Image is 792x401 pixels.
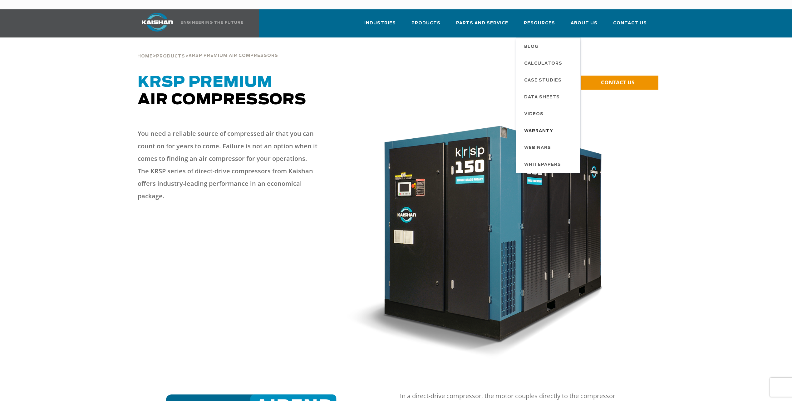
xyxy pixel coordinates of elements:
a: Resources [524,15,555,36]
span: Case Studies [524,75,562,86]
span: Contact Us [613,20,647,27]
a: Home [137,53,153,59]
a: Videos [518,105,580,122]
a: Products [156,53,185,59]
span: Calculators [524,58,562,69]
span: KRSP Premium [138,75,273,90]
span: Videos [524,109,544,120]
span: Air Compressors [138,75,306,107]
a: Case Studies [518,72,580,88]
span: Resources [524,20,555,27]
span: Data Sheets [524,92,560,103]
a: Webinars [518,139,580,156]
img: Engineering the future [181,21,243,24]
a: Whitepapers [518,156,580,173]
span: Home [137,54,153,58]
div: > > [137,37,278,61]
span: Industries [364,20,396,27]
a: CONTACT US [581,76,658,90]
span: Blog [524,42,539,52]
span: About Us [571,20,598,27]
span: krsp premium air compressors [189,54,278,58]
span: Parts and Service [456,20,508,27]
a: Calculators [518,55,580,72]
a: Products [411,15,440,36]
a: About Us [571,15,598,36]
a: Data Sheets [518,88,580,105]
span: Warranty [524,126,553,136]
span: CONTACT US [601,79,634,86]
a: Kaishan USA [134,9,244,37]
a: Blog [518,38,580,55]
img: kaishan logo [134,13,181,32]
img: krsp150 [347,121,624,359]
span: Whitepapers [524,160,561,170]
a: Parts and Service [456,15,508,36]
a: Industries [364,15,396,36]
span: Products [156,54,185,58]
span: Webinars [524,143,551,153]
p: You need a reliable source of compressed air that you can count on for years to come. Failure is ... [138,127,319,202]
a: Warranty [518,122,580,139]
span: Products [411,20,440,27]
a: Contact Us [613,15,647,36]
